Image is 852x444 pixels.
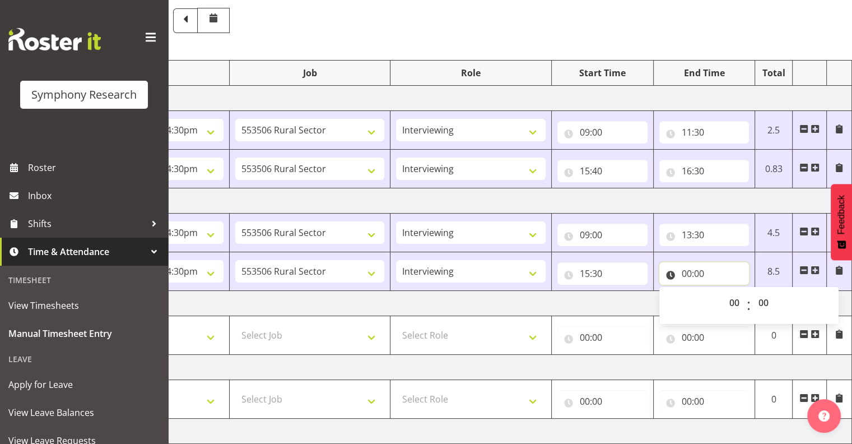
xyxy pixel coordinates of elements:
[68,291,852,316] td: [DATE]
[659,262,749,285] input: Click to select...
[31,86,137,103] div: Symphony Research
[3,399,165,427] a: View Leave Balances
[3,292,165,320] a: View Timesheets
[755,380,793,419] td: 0
[3,371,165,399] a: Apply for Leave
[818,410,830,422] img: help-xxl-2.png
[28,215,146,232] span: Shifts
[755,214,793,252] td: 4.5
[396,66,546,80] div: Role
[659,326,749,349] input: Click to select...
[755,150,793,188] td: 0.83
[557,224,648,246] input: Click to select...
[8,404,160,421] span: View Leave Balances
[3,348,165,371] div: Leave
[659,66,749,80] div: End Time
[557,390,648,413] input: Click to select...
[235,66,385,80] div: Job
[831,184,852,260] button: Feedback - Show survey
[557,66,648,80] div: Start Time
[68,86,852,111] td: [DATE]
[557,160,648,182] input: Click to select...
[28,243,146,260] span: Time & Attendance
[3,320,165,348] a: Manual Timesheet Entry
[28,187,162,204] span: Inbox
[68,419,852,444] td: [DATE]
[755,111,793,150] td: 2.5
[8,325,160,342] span: Manual Timesheet Entry
[68,188,852,214] td: [DATE]
[836,195,846,234] span: Feedback
[659,390,749,413] input: Click to select...
[28,159,162,176] span: Roster
[8,28,101,50] img: Rosterit website logo
[659,121,749,144] input: Click to select...
[755,252,793,291] td: 8.5
[3,269,165,292] div: Timesheet
[557,326,648,349] input: Click to select...
[659,224,749,246] input: Click to select...
[755,316,793,355] td: 0
[8,297,160,314] span: View Timesheets
[761,66,786,80] div: Total
[557,121,648,144] input: Click to select...
[659,160,749,182] input: Click to select...
[8,376,160,393] span: Apply for Leave
[747,292,751,320] span: :
[68,355,852,380] td: [DATE]
[557,262,648,285] input: Click to select...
